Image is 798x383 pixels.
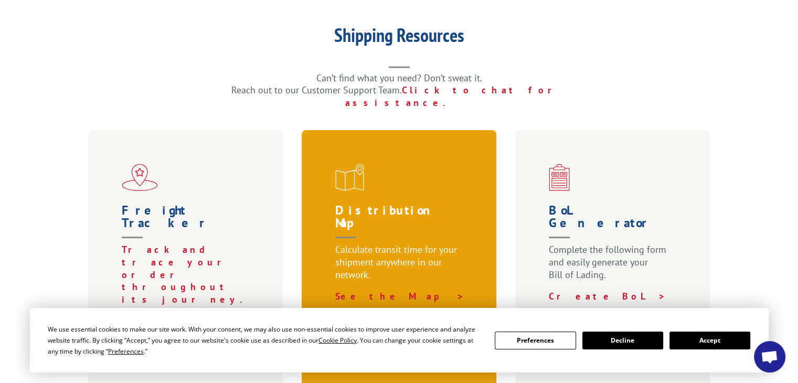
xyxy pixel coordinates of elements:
[335,243,467,290] p: Calculate transit time for your shipment anywhere in our network.
[549,164,570,191] img: xgs-icon-bo-l-generator-red
[122,164,158,191] img: xgs-icon-flagship-distribution-model-red
[122,243,254,343] p: Track and trace your order throughout its journey. SMS notifications available.
[30,308,769,373] div: Cookie Consent Prompt
[335,164,364,191] img: xgs-icon-distribution-map-red
[335,290,464,302] a: See the Map >
[495,332,576,349] button: Preferences
[122,204,254,343] a: Freight Tracker Track and trace your order throughout its journey. SMS notifications available.
[549,204,681,243] h1: BoL Generator
[318,336,357,345] span: Cookie Policy
[335,204,467,243] h1: Distribution Map
[108,347,144,356] span: Preferences
[669,332,750,349] button: Accept
[122,204,254,243] h1: Freight Tracker
[549,290,666,302] a: Create BoL >
[48,324,482,357] div: We use essential cookies to make our site work. With your consent, we may also use non-essential ...
[345,84,567,109] a: Click to chat for assistance.
[754,341,785,373] div: Open chat
[582,332,663,349] button: Decline
[549,243,681,290] p: Complete the following form and easily generate your Bill of Lading.
[189,26,609,50] h1: Shipping Resources
[189,72,609,109] p: Can’t find what you need? Don’t sweat it. Reach out to our Customer Support Team.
